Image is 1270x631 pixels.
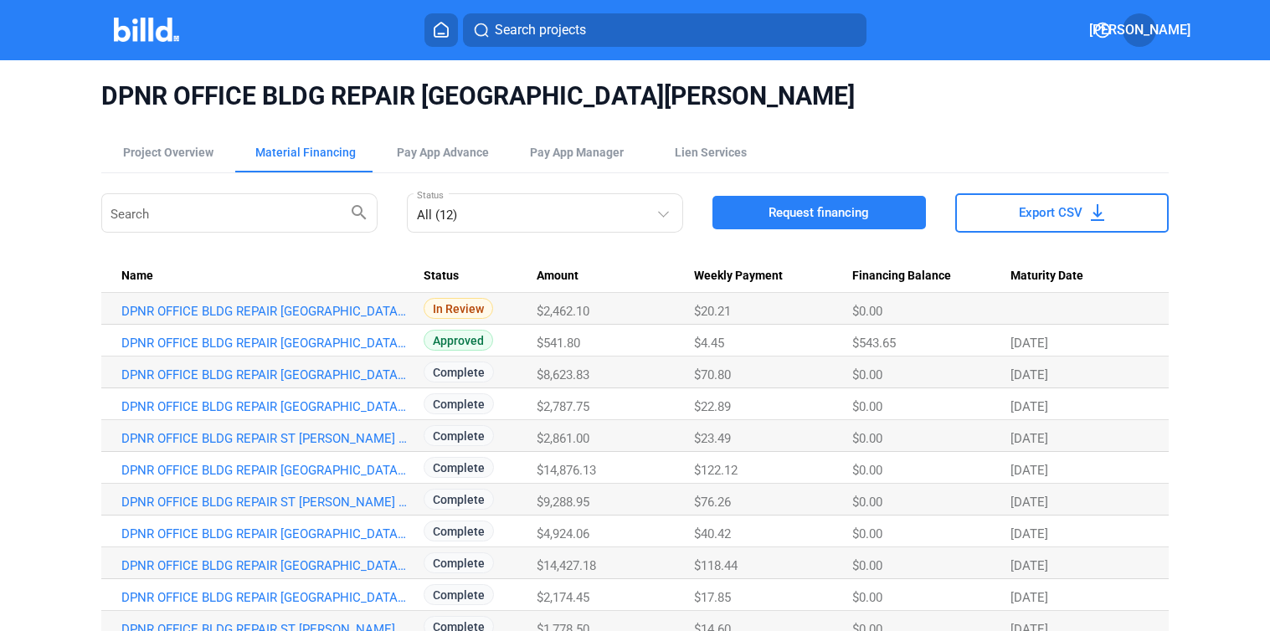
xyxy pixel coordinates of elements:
[424,552,494,573] span: Complete
[1010,526,1048,541] span: [DATE]
[424,425,494,446] span: Complete
[424,298,493,319] span: In Review
[121,399,408,414] a: DPNR OFFICE BLDG REPAIR [GEOGRAPHIC_DATA][PERSON_NAME] USVI_MF_10
[852,463,882,478] span: $0.00
[121,367,408,382] a: DPNR OFFICE BLDG REPAIR [GEOGRAPHIC_DATA][PERSON_NAME] USVI_MF_11
[852,399,882,414] span: $0.00
[694,558,738,573] span: $118.44
[424,330,493,351] span: Approved
[1010,463,1048,478] span: [DATE]
[852,526,882,541] span: $0.00
[537,495,589,510] span: $9,288.95
[852,336,896,351] span: $543.65
[121,495,408,510] a: DPNR OFFICE BLDG REPAIR ST [PERSON_NAME] USVI_MF_7
[769,204,869,221] span: Request financing
[530,144,624,161] span: Pay App Manager
[694,367,731,382] span: $70.80
[1089,20,1190,40] span: [PERSON_NAME]
[537,304,589,319] span: $2,462.10
[121,463,408,478] a: DPNR OFFICE BLDG REPAIR [GEOGRAPHIC_DATA][PERSON_NAME] USVI_MF_8
[852,590,882,605] span: $0.00
[424,269,537,284] div: Status
[537,336,580,351] span: $541.80
[424,489,494,510] span: Complete
[1010,495,1048,510] span: [DATE]
[1010,269,1149,284] div: Maturity Date
[694,399,731,414] span: $22.89
[955,193,1169,233] button: Export CSV
[712,196,926,229] button: Request financing
[114,18,180,42] img: Billd Company Logo
[121,558,408,573] a: DPNR OFFICE BLDG REPAIR [GEOGRAPHIC_DATA][PERSON_NAME] USVI_MF_5
[537,558,596,573] span: $14,427.18
[694,269,852,284] div: Weekly Payment
[255,144,356,161] div: Material Financing
[397,144,489,161] div: Pay App Advance
[694,526,731,541] span: $40.42
[424,521,494,541] span: Complete
[1010,367,1048,382] span: [DATE]
[1019,204,1082,221] span: Export CSV
[852,269,1010,284] div: Financing Balance
[537,367,589,382] span: $8,623.83
[463,13,866,47] button: Search projects
[537,269,695,284] div: Amount
[694,463,738,478] span: $122.12
[694,590,731,605] span: $17.85
[537,590,589,605] span: $2,174.45
[1010,558,1048,573] span: [DATE]
[694,304,731,319] span: $20.21
[1010,399,1048,414] span: [DATE]
[537,269,578,284] span: Amount
[417,208,457,223] mat-select-trigger: All (12)
[121,336,408,351] a: DPNR OFFICE BLDG REPAIR [GEOGRAPHIC_DATA][PERSON_NAME] USVI_MF_13
[424,584,494,605] span: Complete
[537,399,589,414] span: $2,787.75
[424,457,494,478] span: Complete
[101,80,1168,112] span: DPNR OFFICE BLDG REPAIR [GEOGRAPHIC_DATA][PERSON_NAME]
[694,336,724,351] span: $4.45
[675,144,747,161] div: Lien Services
[852,495,882,510] span: $0.00
[852,431,882,446] span: $0.00
[123,144,213,161] div: Project Overview
[121,269,423,284] div: Name
[694,495,731,510] span: $76.26
[424,393,494,414] span: Complete
[1010,590,1048,605] span: [DATE]
[495,20,586,40] span: Search projects
[349,202,369,222] mat-icon: search
[537,526,589,541] span: $4,924.06
[852,304,882,319] span: $0.00
[694,431,731,446] span: $23.49
[424,362,494,382] span: Complete
[424,269,459,284] span: Status
[537,463,596,478] span: $14,876.13
[121,431,408,446] a: DPNR OFFICE BLDG REPAIR ST [PERSON_NAME] USVI_MF_9
[121,269,153,284] span: Name
[1010,431,1048,446] span: [DATE]
[537,431,589,446] span: $2,861.00
[1010,269,1083,284] span: Maturity Date
[852,558,882,573] span: $0.00
[852,269,951,284] span: Financing Balance
[121,526,408,541] a: DPNR OFFICE BLDG REPAIR [GEOGRAPHIC_DATA][PERSON_NAME] USVI_MF_6
[1123,13,1156,47] button: [PERSON_NAME]
[121,590,408,605] a: DPNR OFFICE BLDG REPAIR [GEOGRAPHIC_DATA][PERSON_NAME] USVI_MF_4
[852,367,882,382] span: $0.00
[1010,336,1048,351] span: [DATE]
[121,304,408,319] a: DPNR OFFICE BLDG REPAIR [GEOGRAPHIC_DATA][PERSON_NAME] USVI_MF_14
[694,269,783,284] span: Weekly Payment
